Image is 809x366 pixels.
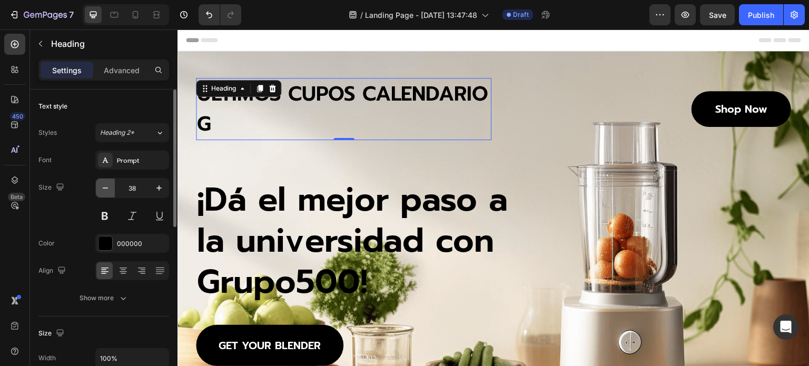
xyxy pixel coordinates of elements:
span: Draft [513,10,529,19]
div: Beta [8,193,25,201]
a: GET YOUR BLENDER [18,295,166,337]
span: Landing Page - [DATE] 13:47:48 [365,9,477,21]
div: Show more [80,293,129,303]
p: Shop Now [538,72,590,87]
div: Size [38,327,66,341]
div: Color [38,239,55,248]
p: ¡Dá el mejor paso a la universidad con Grupo500! [19,150,343,273]
p: Settings [52,65,82,76]
a: Shop Now [514,62,614,97]
div: Text style [38,102,67,111]
div: Open Intercom Messenger [773,314,798,340]
span: Save [709,11,726,19]
div: Styles [38,128,57,137]
button: Heading 2* [95,123,169,142]
div: Font [38,155,52,165]
p: Advanced [104,65,140,76]
div: Undo/Redo [199,4,241,25]
div: Size [38,181,66,195]
div: Align [38,264,68,278]
div: Width [38,353,56,363]
p: 7 [69,8,74,21]
h2: Rich Text Editor. Editing area: main [18,149,344,274]
div: Publish [748,9,774,21]
p: Heading [51,37,165,50]
span: Heading 2* [100,128,134,137]
button: 7 [4,4,78,25]
span: / [360,9,363,21]
div: 000000 [117,239,166,249]
button: Save [700,4,735,25]
div: 450 [10,112,25,121]
button: Publish [739,4,783,25]
iframe: Design area [177,29,809,366]
p: GET YOUR BLENDER [41,308,143,324]
button: Show more [38,289,169,308]
div: Prompt [117,156,166,165]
